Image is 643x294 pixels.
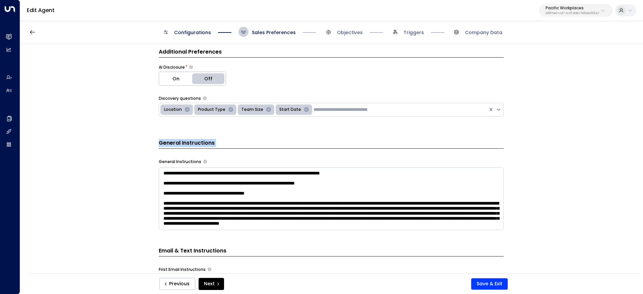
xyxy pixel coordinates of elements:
[471,278,508,290] button: Save & Exit
[159,72,226,86] div: Platform
[546,12,599,15] p: a0687ae6-caf7-4c35-8de3-5d0dae502acf
[546,6,599,10] p: Pacific Workplaces
[159,72,193,85] button: On
[159,95,201,101] label: Discovery questions
[159,139,504,149] h3: General Instructions
[208,268,211,271] button: Specify instructions for the agent's first email only, such as introductory content, special offe...
[239,106,264,114] div: Team Size
[302,106,311,114] div: Remove Start Date
[174,29,211,36] span: Configurations
[196,106,226,114] div: Product Type
[404,29,424,36] span: Triggers
[183,106,192,114] div: Remove Location
[162,106,183,114] div: Location
[159,64,185,70] label: AI Disclosure
[159,159,201,165] label: General Instructions
[203,160,207,163] button: Provide any specific instructions you want the agent to follow when responding to leads. This app...
[226,106,235,114] div: Remove Product Type
[159,278,195,290] button: Previous
[277,106,302,114] div: Start Date
[264,106,273,114] div: Remove Team Size
[539,4,613,17] button: Pacific Workplacesa0687ae6-caf7-4c35-8de3-5d0dae502acf
[199,278,224,290] button: Next
[465,29,502,36] span: Company Data
[252,29,296,36] span: Sales Preferences
[159,48,504,58] h3: Additional Preferences
[27,6,55,14] a: Edit Agent
[337,29,363,36] span: Objectives
[192,72,226,85] button: Off
[189,65,193,69] button: Choose whether the agent should proactively disclose its AI nature in communications or only reve...
[159,247,504,256] h3: Email & Text Instructions
[159,267,206,273] label: First Email Instructions
[203,96,207,100] button: Select the types of questions the agent should use to engage leads in initial emails. These help ...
